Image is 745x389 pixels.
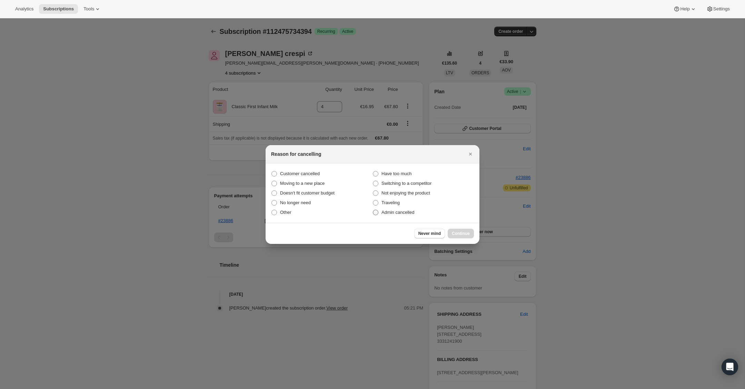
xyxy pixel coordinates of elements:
[713,6,730,12] span: Settings
[83,6,94,12] span: Tools
[280,200,311,205] span: No longer need
[381,171,411,176] span: Have too much
[79,4,105,14] button: Tools
[280,210,291,215] span: Other
[680,6,689,12] span: Help
[418,231,441,236] span: Never mind
[381,210,414,215] span: Admin cancelled
[11,4,38,14] button: Analytics
[381,200,400,205] span: Traveling
[466,149,475,159] button: Close
[702,4,734,14] button: Settings
[414,229,445,238] button: Never mind
[280,171,320,176] span: Customer cancelled
[15,6,33,12] span: Analytics
[280,181,325,186] span: Moving to a new place
[39,4,78,14] button: Subscriptions
[43,6,74,12] span: Subscriptions
[669,4,701,14] button: Help
[271,151,321,158] h2: Reason for cancelling
[722,359,738,375] div: Open Intercom Messenger
[280,190,335,196] span: Doesn't fit customer budget
[381,190,430,196] span: Not enjoying the product
[381,181,431,186] span: Switching to a competitor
